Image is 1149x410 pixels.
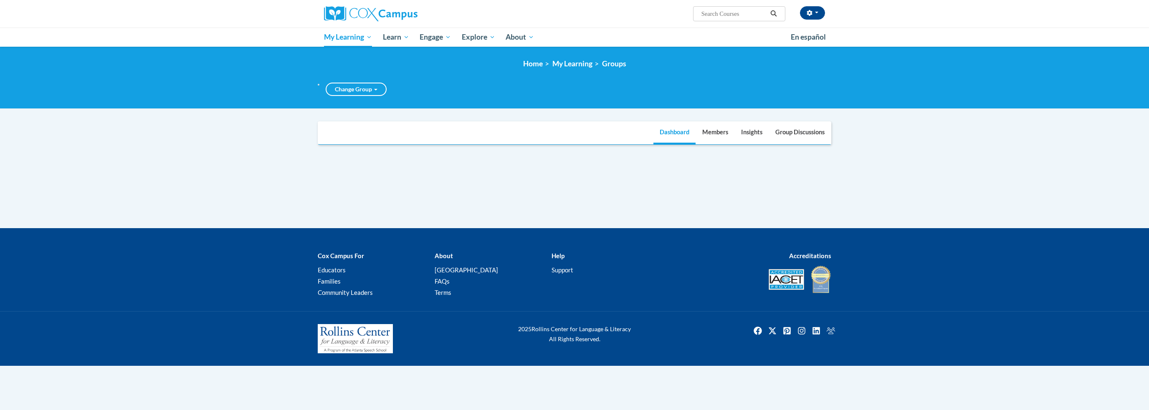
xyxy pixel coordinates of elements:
[383,32,409,42] span: Learn
[456,28,501,47] a: Explore
[810,324,823,337] img: LinkedIn icon
[824,324,838,337] a: Facebook Group
[795,324,808,337] img: Instagram icon
[751,324,764,337] a: Facebook
[751,324,764,337] img: Facebook icon
[602,59,626,68] a: Groups
[518,325,531,332] span: 2025
[696,122,734,144] a: Members
[789,252,831,259] b: Accreditations
[523,59,543,68] a: Home
[311,28,838,47] div: Main menu
[420,32,451,42] span: Engage
[377,28,415,47] a: Learn
[735,122,769,144] a: Insights
[766,324,779,337] a: Twitter
[769,269,804,290] img: Accredited IACET® Provider
[785,28,831,46] a: En español
[780,324,794,337] img: Pinterest icon
[435,277,450,285] a: FAQs
[552,59,592,68] a: My Learning
[435,289,451,296] a: Terms
[435,252,453,259] b: About
[318,289,373,296] a: Community Leaders
[318,277,341,285] a: Families
[324,6,418,21] img: Cox Campus
[487,324,662,344] div: Rollins Center for Language & Literacy All Rights Reserved.
[795,324,808,337] a: Instagram
[462,32,495,42] span: Explore
[318,252,364,259] b: Cox Campus For
[653,122,696,144] a: Dashboard
[324,32,372,42] span: My Learning
[810,265,831,294] img: IDA® Accredited
[810,324,823,337] a: Linkedin
[501,28,540,47] a: About
[506,32,534,42] span: About
[800,6,825,20] button: Account Settings
[318,266,346,274] a: Educators
[435,266,498,274] a: [GEOGRAPHIC_DATA]
[701,9,767,19] input: Search Courses
[319,28,377,47] a: My Learning
[766,324,779,337] img: Twitter icon
[414,28,456,47] a: Engage
[824,324,838,337] img: Facebook group icon
[318,324,393,353] img: Rollins Center for Language & Literacy - A Program of the Atlanta Speech School
[767,9,780,19] button: Search
[780,324,794,337] a: Pinterest
[552,252,564,259] b: Help
[326,83,387,96] a: Change Group
[791,33,826,41] span: En español
[552,266,573,274] a: Support
[769,122,831,144] a: Group Discussions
